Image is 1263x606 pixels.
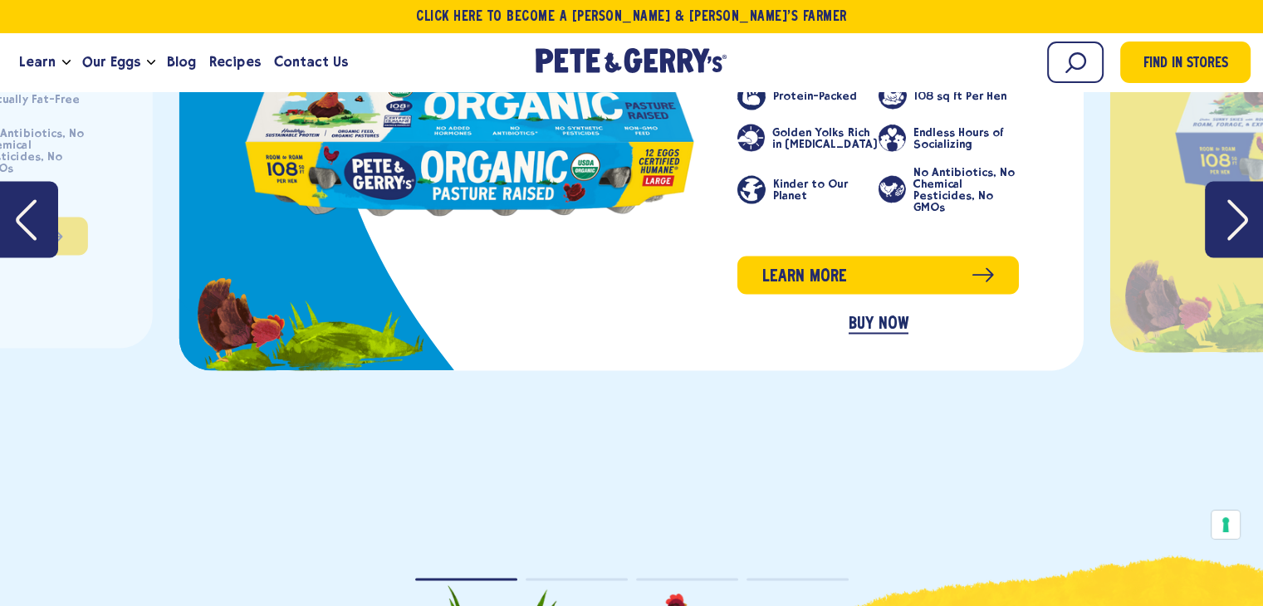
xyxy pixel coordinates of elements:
[203,40,267,85] a: Recipes
[160,40,203,85] a: Blog
[267,40,355,85] a: Contact Us
[878,166,1018,213] li: No Antibiotics, No Chemical Pesticides, No GMOs
[747,578,849,580] button: Page dot 4
[762,263,847,289] span: Learn more
[209,51,260,72] span: Recipes
[274,51,348,72] span: Contact Us
[147,60,155,66] button: Open the dropdown menu for Our Eggs
[1212,511,1240,539] button: Your consent preferences for tracking technologies
[636,578,738,580] button: Page dot 3
[737,124,878,152] li: Golden Yolks Rich in [MEDICAL_DATA]
[1047,42,1104,83] input: Search
[737,256,1019,294] a: Learn more
[1205,181,1263,257] button: Next
[12,40,62,85] a: Learn
[1143,53,1228,76] span: Find in Stores
[19,51,56,72] span: Learn
[737,166,878,213] li: Kinder to Our Planet
[167,51,196,72] span: Blog
[526,578,628,580] button: Page dot 2
[848,315,908,334] a: BUY NOW
[737,81,878,110] li: Protein-Packed
[82,51,140,72] span: Our Eggs
[878,124,1018,152] li: Endless Hours of Socializing
[1120,42,1251,83] a: Find in Stores
[415,578,517,580] button: Page dot 1
[878,81,1018,110] li: 108 sq ft Per Hen
[76,40,147,85] a: Our Eggs
[62,60,71,66] button: Open the dropdown menu for Learn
